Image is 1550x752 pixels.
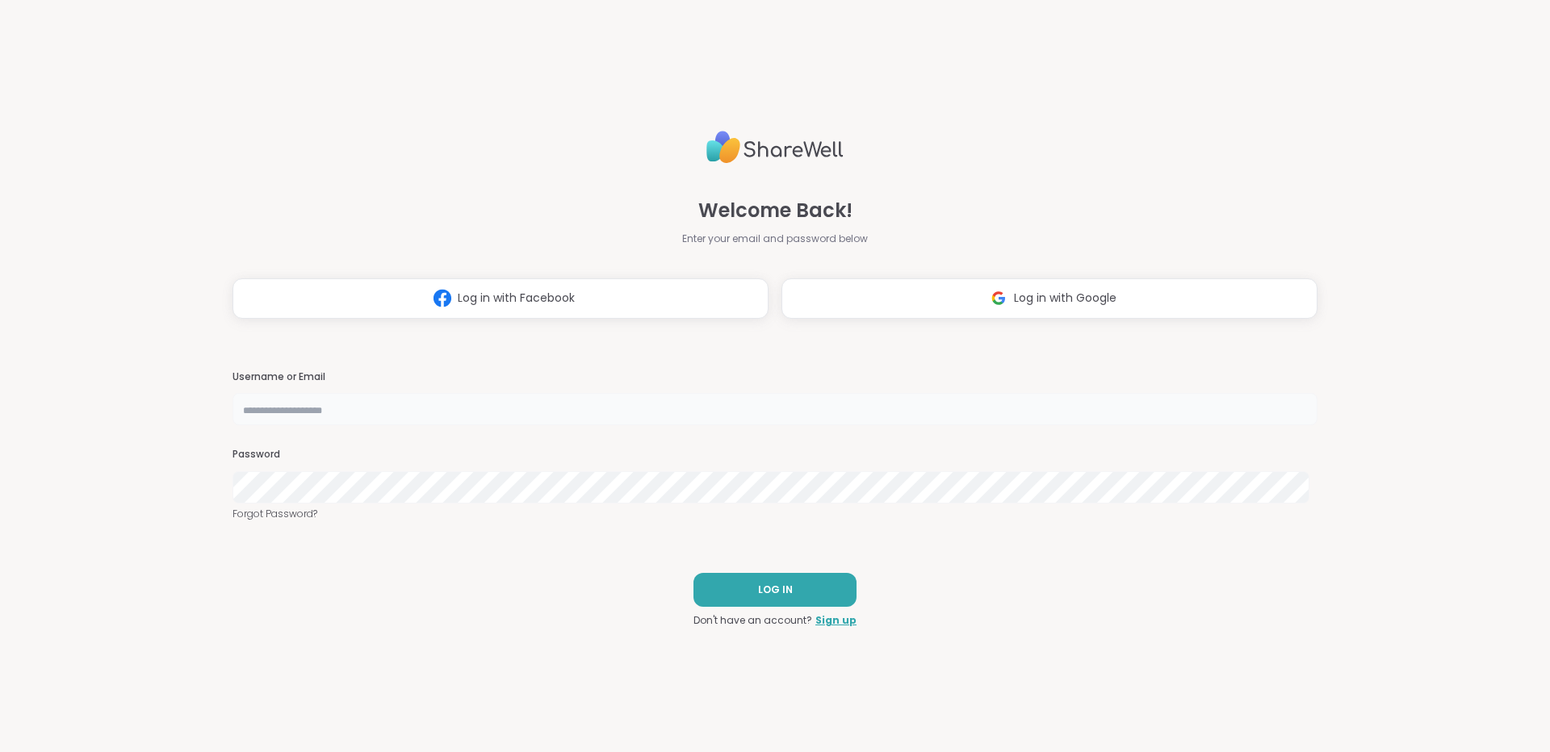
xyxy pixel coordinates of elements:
[693,613,812,628] span: Don't have an account?
[232,448,1317,462] h3: Password
[427,283,458,313] img: ShareWell Logomark
[983,283,1014,313] img: ShareWell Logomark
[706,124,844,170] img: ShareWell Logo
[232,370,1317,384] h3: Username or Email
[781,278,1317,319] button: Log in with Google
[682,232,868,246] span: Enter your email and password below
[815,613,857,628] a: Sign up
[758,583,793,597] span: LOG IN
[232,507,1317,521] a: Forgot Password?
[232,278,769,319] button: Log in with Facebook
[698,196,852,225] span: Welcome Back!
[693,573,857,607] button: LOG IN
[1014,290,1116,307] span: Log in with Google
[458,290,575,307] span: Log in with Facebook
